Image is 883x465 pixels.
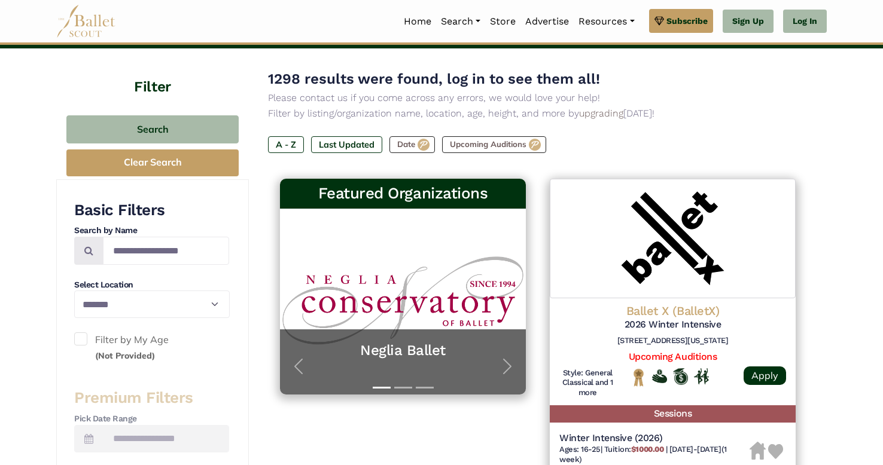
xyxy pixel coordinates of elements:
img: gem.svg [654,14,664,27]
a: Advertise [520,9,574,34]
h4: Ballet X (BalletX) [559,303,786,319]
a: Home [399,9,436,34]
small: (Not Provided) [95,350,155,361]
img: Heart [768,444,783,459]
label: A - Z [268,136,304,153]
a: Apply [744,366,786,385]
span: Tuition: [604,445,666,454]
label: Last Updated [311,136,382,153]
button: Slide 1 [373,381,391,394]
span: [DATE]-[DATE] (1 week) [559,445,727,464]
a: Log In [783,10,827,33]
img: Offers Scholarship [673,368,688,385]
span: Ages: 16-25 [559,445,601,454]
a: Store [485,9,520,34]
img: National [631,368,646,387]
a: Subscribe [649,9,713,33]
h5: 2026 Winter Intensive [559,319,786,331]
a: Search [436,9,485,34]
a: upgrading [579,108,623,119]
b: $1000.00 [631,445,663,454]
img: Logo [550,179,796,298]
span: Subscribe [666,14,708,27]
button: Clear Search [66,149,239,176]
img: Housing Unavailable [750,442,766,460]
h5: Sessions [550,405,796,423]
h4: Pick Date Range [74,413,229,425]
h6: Style: General Classical and 1 more [559,368,616,399]
span: 1298 results were found, log in to see them all! [268,71,600,87]
h6: [STREET_ADDRESS][US_STATE] [559,336,786,346]
button: Slide 3 [416,381,434,394]
button: Slide 2 [394,381,412,394]
label: Upcoming Auditions [442,136,546,153]
h6: | | [559,445,750,465]
h3: Basic Filters [74,200,229,221]
h4: Select Location [74,279,229,291]
p: Please contact us if you come across any errors, we would love your help! [268,90,808,106]
a: Sign Up [723,10,774,33]
img: In Person [694,368,709,384]
a: Neglia Ballet [292,341,514,360]
h4: Search by Name [74,225,229,237]
input: Search by names... [103,237,229,265]
a: Resources [574,9,639,34]
h3: Featured Organizations [290,183,516,204]
img: Offers Financial Aid [652,369,667,383]
p: Filter by listing/organization name, location, age, height, and more by [DATE]! [268,106,808,121]
h3: Premium Filters [74,388,229,408]
h4: Filter [56,48,249,97]
h5: Winter Intensive (2026) [559,432,750,445]
button: Search [66,115,239,143]
label: Filter by My Age [74,332,229,363]
a: Upcoming Auditions [629,351,717,362]
label: Date [389,136,435,153]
